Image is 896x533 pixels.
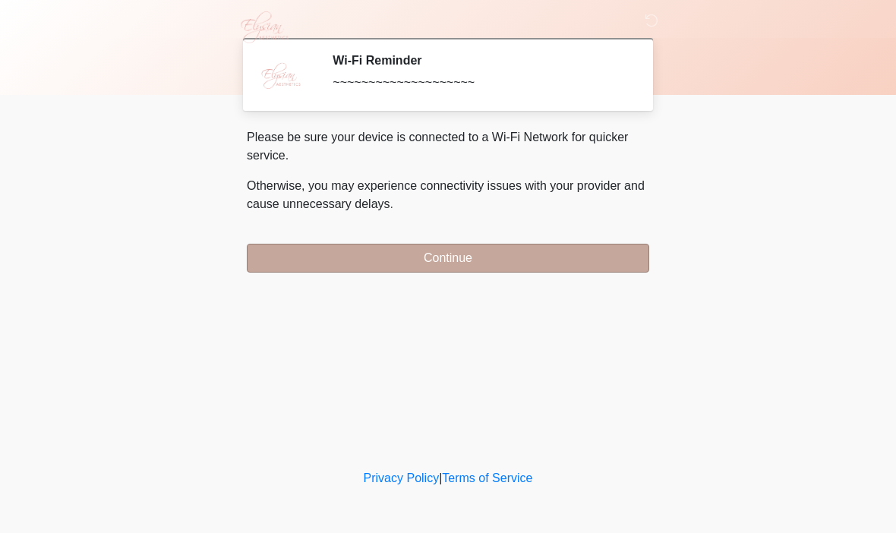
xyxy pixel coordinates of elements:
p: Please be sure your device is connected to a Wi-Fi Network for quicker service. [247,128,649,165]
span: . [390,197,393,210]
img: Agent Avatar [258,53,304,99]
a: Terms of Service [442,471,532,484]
img: Elysian Aesthetics Logo [232,11,295,43]
h2: Wi-Fi Reminder [333,53,626,68]
a: | [439,471,442,484]
p: Otherwise, you may experience connectivity issues with your provider and cause unnecessary delays [247,177,649,213]
div: ~~~~~~~~~~~~~~~~~~~~ [333,74,626,92]
a: Privacy Policy [364,471,440,484]
button: Continue [247,244,649,273]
